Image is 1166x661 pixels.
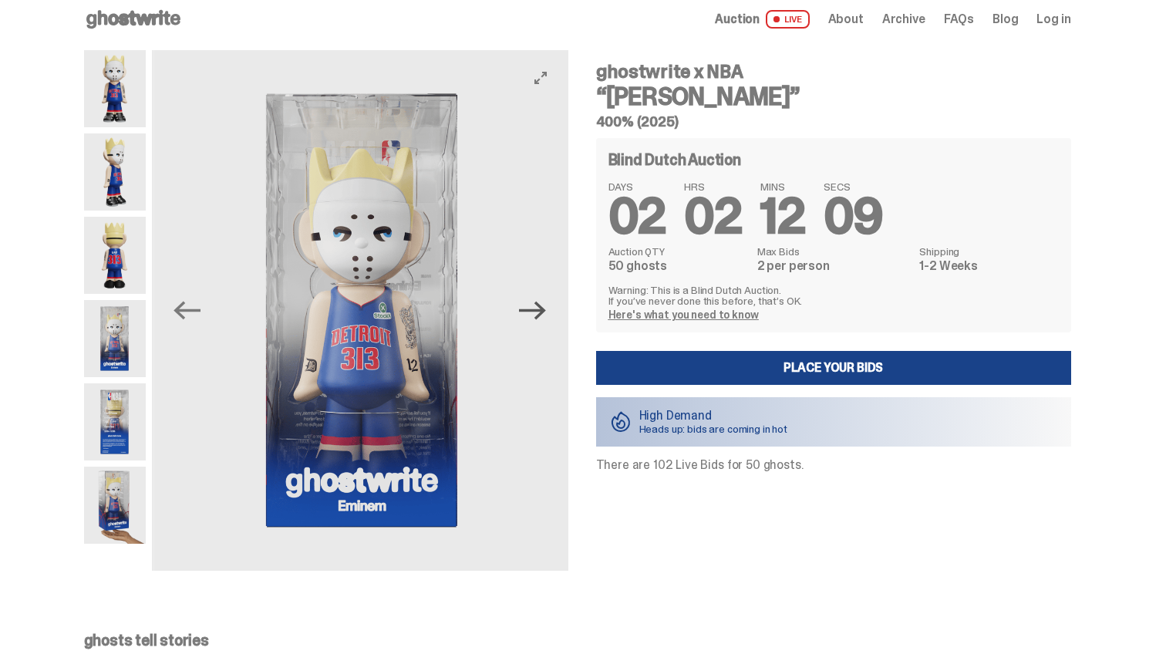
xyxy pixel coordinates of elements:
[639,423,788,434] p: Heads up: bids are coming in hot
[757,260,911,272] dd: 2 per person
[84,383,146,460] img: Eminem_NBA_400_13.png
[944,13,974,25] a: FAQs
[596,84,1071,109] h3: “[PERSON_NAME]”
[596,351,1071,385] a: Place your Bids
[608,308,759,322] a: Here's what you need to know
[608,181,666,192] span: DAYS
[608,152,741,167] h4: Blind Dutch Auction
[84,50,146,127] img: Copy%20of%20Eminem_NBA_400_1.png
[153,50,570,571] img: Eminem_NBA_400_12.png
[84,133,146,211] img: Copy%20of%20Eminem_NBA_400_3.png
[531,69,550,87] button: View full-screen
[760,181,805,192] span: MINS
[882,13,925,25] a: Archive
[828,13,864,25] a: About
[919,260,1058,272] dd: 1-2 Weeks
[824,184,883,248] span: 09
[715,10,809,29] a: Auction LIVE
[596,459,1071,471] p: There are 102 Live Bids for 50 ghosts.
[684,184,742,248] span: 02
[919,246,1058,257] dt: Shipping
[596,115,1071,129] h5: 400% (2025)
[824,181,883,192] span: SECS
[608,184,666,248] span: 02
[684,181,742,192] span: HRS
[84,300,146,377] img: Eminem_NBA_400_12.png
[639,410,788,422] p: High Demand
[596,62,1071,81] h4: ghostwrite x NBA
[84,632,1071,648] p: ghosts tell stories
[1036,13,1070,25] a: Log in
[84,467,146,544] img: eminem%20scale.png
[84,217,146,294] img: Copy%20of%20Eminem_NBA_400_6.png
[608,246,748,257] dt: Auction QTY
[992,13,1018,25] a: Blog
[170,294,204,328] button: Previous
[516,294,550,328] button: Next
[760,184,805,248] span: 12
[608,260,748,272] dd: 50 ghosts
[608,285,1059,306] p: Warning: This is a Blind Dutch Auction. If you’ve never done this before, that’s OK.
[757,246,911,257] dt: Max Bids
[766,10,810,29] span: LIVE
[715,13,760,25] span: Auction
